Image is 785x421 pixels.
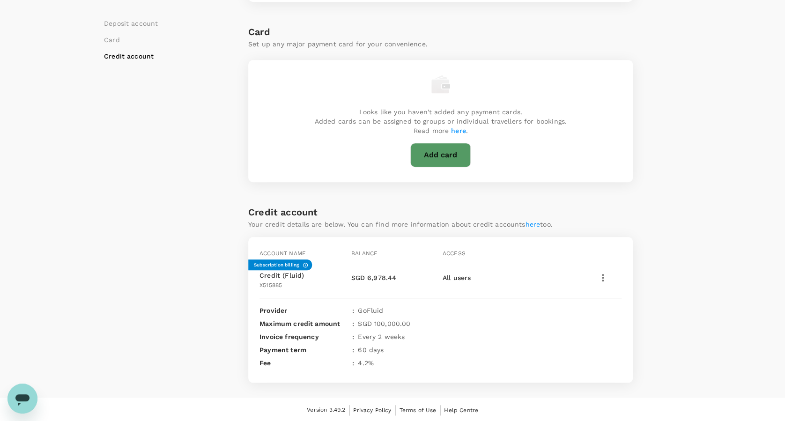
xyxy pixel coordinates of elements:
button: Add card [410,143,471,167]
span: X515885 [259,282,282,288]
p: Credit (Fluid) [259,271,347,280]
p: Invoice frequency [259,332,348,341]
span: Version 3.49.2 [307,406,345,415]
span: : [352,319,354,328]
li: Card [104,35,158,44]
p: Payment term [259,345,348,355]
a: Privacy Policy [353,405,391,415]
span: : [352,358,354,368]
h6: Card [248,24,633,39]
li: Deposit account [104,19,158,28]
p: Set up any major payment card for your convenience. [248,39,633,49]
p: Your credit details are below. You can find more information about credit accounts too. [248,220,553,229]
p: Fee [259,358,348,368]
p: Maximum credit amount [259,319,348,328]
img: empty [431,75,450,94]
span: All users [443,274,471,281]
p: Provider [259,306,348,315]
p: GoFluid [358,306,383,315]
p: SGD 100,000.00 [358,319,410,328]
span: Account name [259,250,306,257]
span: : [352,345,354,355]
a: here [451,127,466,134]
span: : [352,306,354,315]
span: Balance [351,250,378,257]
p: Every 2 weeks [358,332,405,341]
p: 4.2 % [358,358,374,368]
span: Help Centre [444,407,478,414]
h6: Subscription billing [254,261,299,269]
iframe: Button to launch messaging window [7,384,37,414]
p: 60 days [358,345,384,355]
a: Terms of Use [399,405,436,415]
li: Credit account [104,52,158,61]
p: Looks like you haven't added any payment cards. Added cards can be assigned to groups or individu... [314,107,566,135]
a: Help Centre [444,405,478,415]
span: Terms of Use [399,407,436,414]
span: : [352,332,354,341]
p: SGD 6,978.44 [351,273,396,282]
span: Privacy Policy [353,407,391,414]
a: here [525,221,540,228]
span: Access [443,250,466,257]
h6: Credit account [248,205,318,220]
